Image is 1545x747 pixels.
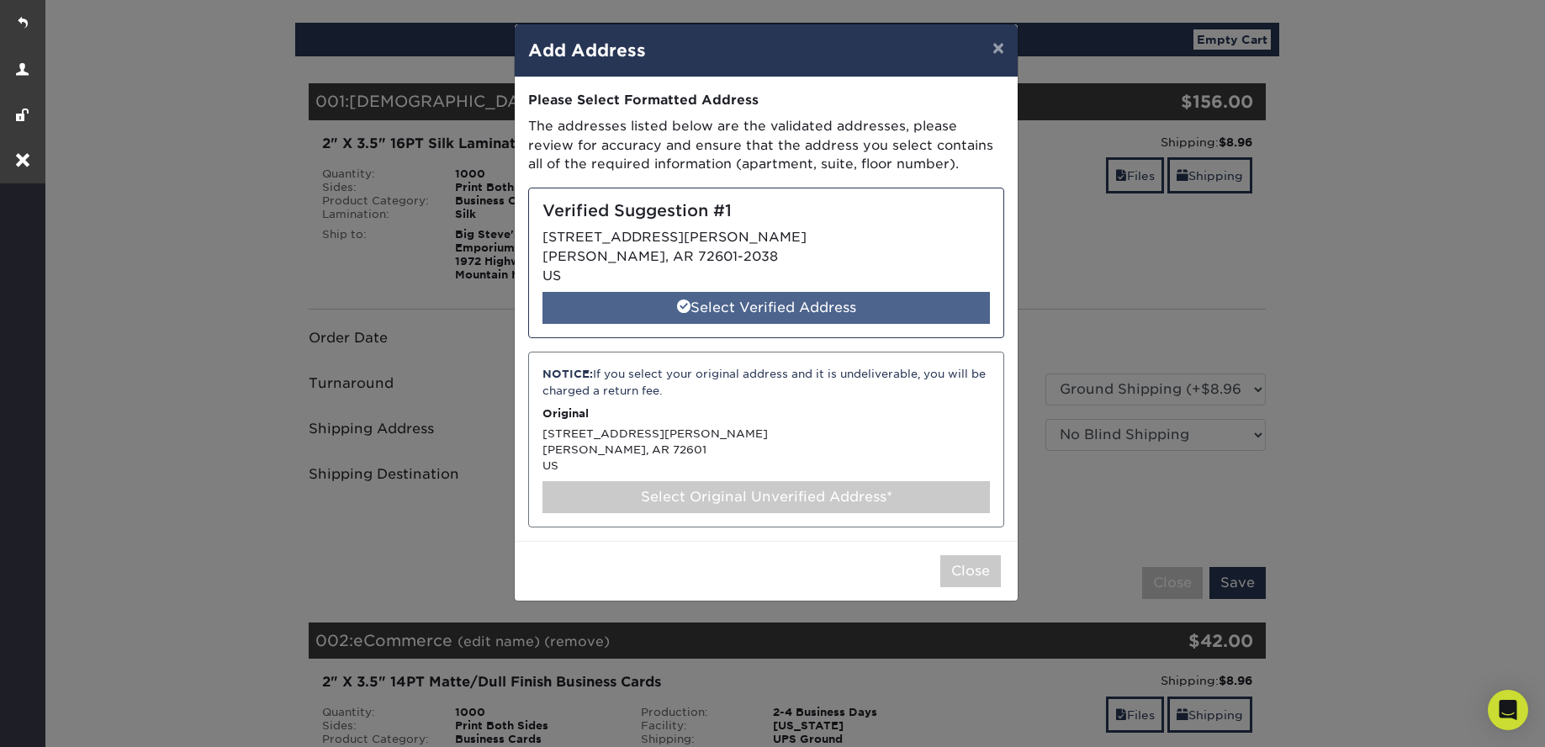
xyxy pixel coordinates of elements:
button: × [979,24,1018,72]
div: Open Intercom Messenger [1488,690,1528,730]
div: Please Select Formatted Address [528,91,1004,110]
p: The addresses listed below are the validated addresses, please review for accuracy and ensure tha... [528,117,1004,174]
div: [STREET_ADDRESS][PERSON_NAME] [PERSON_NAME], AR 72601-2038 US [528,188,1004,338]
div: If you select your original address and it is undeliverable, you will be charged a return fee. [542,366,990,399]
div: [STREET_ADDRESS][PERSON_NAME] [PERSON_NAME], AR 72601 US [528,352,1004,527]
div: Select Verified Address [542,292,990,324]
p: Original [542,405,990,421]
h4: Add Address [528,38,1004,63]
button: Close [940,555,1001,587]
div: Select Original Unverified Address* [542,481,990,513]
h5: Verified Suggestion #1 [542,202,990,221]
strong: NOTICE: [542,368,593,380]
